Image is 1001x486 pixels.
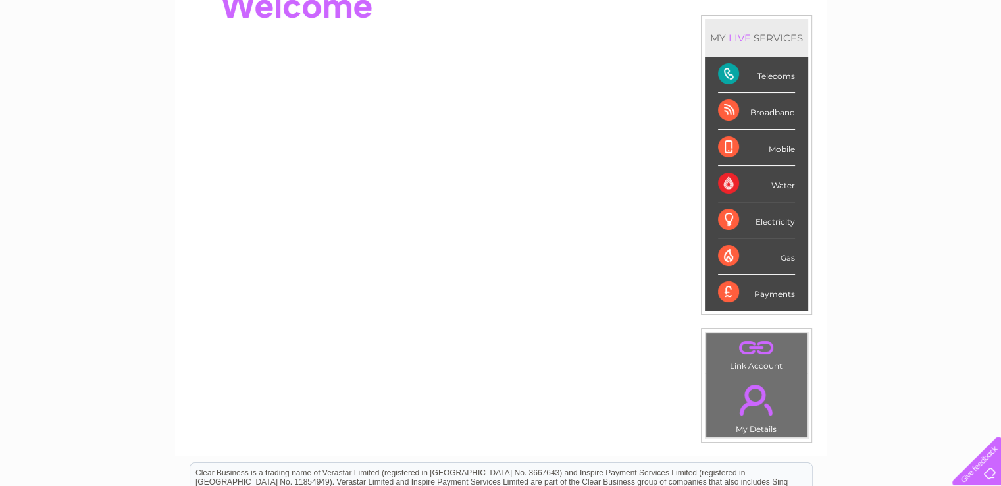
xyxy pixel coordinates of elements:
[802,56,831,66] a: Energy
[886,56,906,66] a: Blog
[726,32,754,44] div: LIVE
[706,373,808,438] td: My Details
[35,34,102,74] img: logo.png
[753,7,844,23] a: 0333 014 3131
[718,166,795,202] div: Water
[190,7,812,64] div: Clear Business is a trading name of Verastar Limited (registered in [GEOGRAPHIC_DATA] No. 3667643...
[706,333,808,374] td: Link Account
[718,57,795,93] div: Telecoms
[709,377,804,423] a: .
[718,238,795,275] div: Gas
[769,56,794,66] a: Water
[839,56,879,66] a: Telecoms
[718,202,795,238] div: Electricity
[709,337,804,360] a: .
[705,19,808,57] div: MY SERVICES
[913,56,946,66] a: Contact
[718,130,795,166] div: Mobile
[718,93,795,129] div: Broadband
[718,275,795,310] div: Payments
[958,56,988,66] a: Log out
